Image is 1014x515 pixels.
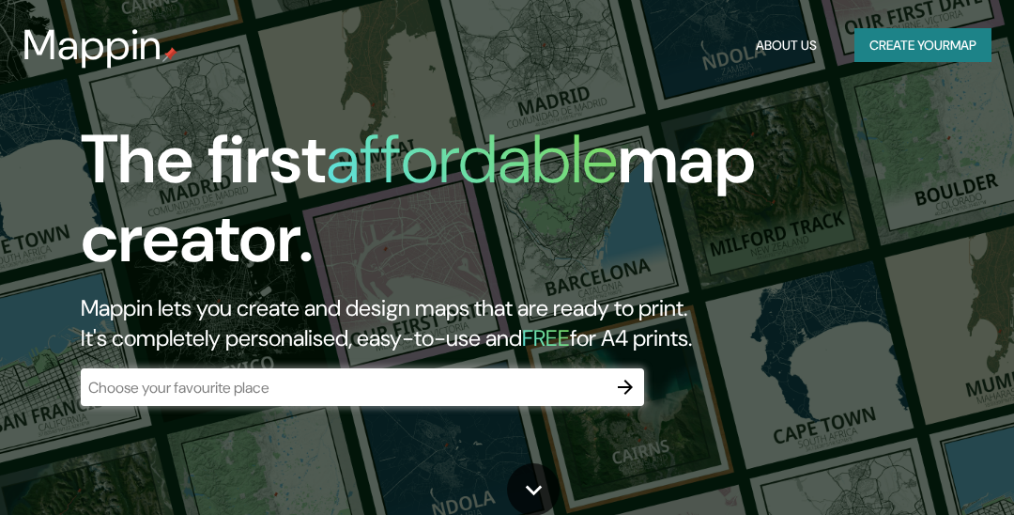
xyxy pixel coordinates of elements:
[748,28,824,63] button: About Us
[81,120,892,293] h1: The first map creator.
[162,47,177,62] img: mappin-pin
[522,323,570,352] h5: FREE
[854,28,991,63] button: Create yourmap
[81,293,892,353] h2: Mappin lets you create and design maps that are ready to print. It's completely personalised, eas...
[847,442,993,494] iframe: Help widget launcher
[81,377,607,398] input: Choose your favourite place
[326,116,618,203] h1: affordable
[23,21,162,70] h3: Mappin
